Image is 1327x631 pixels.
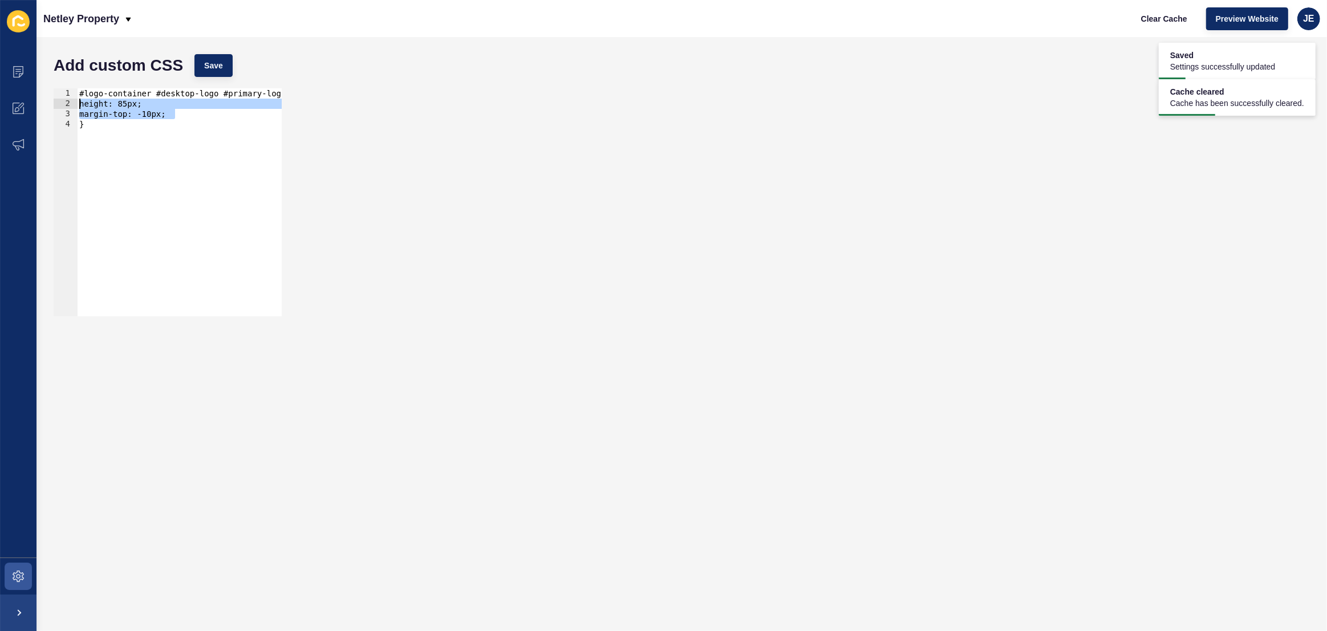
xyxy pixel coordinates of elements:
button: Preview Website [1206,7,1288,30]
p: Netley Property [43,5,119,33]
span: Saved [1170,50,1275,61]
span: Settings successfully updated [1170,61,1275,72]
div: 1 [54,88,78,99]
span: Cache cleared [1170,86,1304,97]
button: Clear Cache [1131,7,1197,30]
div: 4 [54,119,78,129]
span: Preview Website [1216,13,1279,25]
h1: Add custom CSS [54,60,183,71]
span: Clear Cache [1141,13,1187,25]
div: 3 [54,109,78,119]
div: 2 [54,99,78,109]
span: JE [1303,13,1314,25]
span: Save [204,60,223,71]
span: Cache has been successfully cleared. [1170,97,1304,109]
button: Save [194,54,233,77]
